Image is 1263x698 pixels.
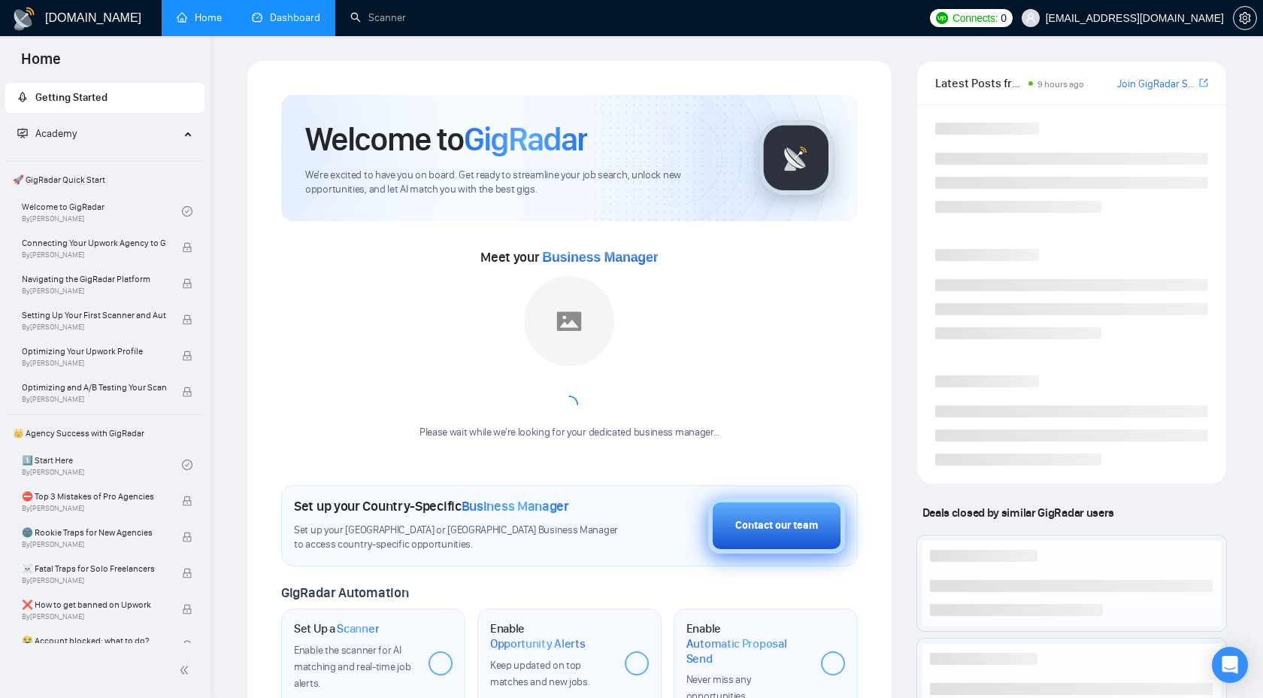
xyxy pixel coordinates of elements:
span: By [PERSON_NAME] [22,395,166,404]
span: double-left [179,663,194,678]
span: rocket [17,92,28,102]
span: GigRadar Automation [281,584,408,601]
a: searchScanner [350,11,406,24]
h1: Enable [490,621,613,651]
span: ❌ How to get banned on Upwork [22,597,166,612]
span: Home [9,48,73,80]
span: setting [1234,12,1256,24]
span: lock [182,242,192,253]
img: upwork-logo.png [936,12,948,24]
span: Business Manager [462,498,569,514]
div: Contact our team [735,517,818,534]
img: gigradar-logo.png [759,120,834,196]
span: lock [182,604,192,615]
button: Contact our team [708,498,845,554]
span: fund-projection-screen [17,128,28,138]
span: By [PERSON_NAME] [22,504,166,513]
span: lock [182,314,192,325]
span: Enable the scanner for AI matching and real-time job alerts. [294,644,410,690]
a: setting [1233,12,1257,24]
span: check-circle [182,206,192,217]
span: lock [182,532,192,542]
span: 🚀 GigRadar Quick Start [7,165,203,195]
span: Optimizing Your Upwork Profile [22,344,166,359]
span: By [PERSON_NAME] [22,323,166,332]
span: Connects: [953,10,998,26]
span: Navigating the GigRadar Platform [22,272,166,287]
h1: Enable [686,621,809,666]
span: check-circle [182,460,192,470]
span: By [PERSON_NAME] [22,250,166,259]
span: 😭 Account blocked: what to do? [22,633,166,648]
span: Academy [17,127,77,140]
span: Connecting Your Upwork Agency to GigRadar [22,235,166,250]
span: By [PERSON_NAME] [22,540,166,549]
li: Getting Started [5,83,204,113]
span: 9 hours ago [1037,79,1084,90]
span: lock [182,496,192,506]
span: We're excited to have you on board. Get ready to streamline your job search, unlock new opportuni... [305,168,734,197]
h1: Set Up a [294,621,379,636]
span: ☠️ Fatal Traps for Solo Freelancers [22,561,166,576]
span: Business Manager [542,250,658,265]
span: Optimizing and A/B Testing Your Scanner for Better Results [22,380,166,395]
span: By [PERSON_NAME] [22,612,166,621]
a: export [1199,76,1208,90]
span: GigRadar [464,119,587,159]
span: 🌚 Rookie Traps for New Agencies [22,525,166,540]
img: placeholder.png [524,276,614,366]
div: Please wait while we're looking for your dedicated business manager... [410,426,728,440]
h1: Set up your Country-Specific [294,498,569,514]
span: Set up your [GEOGRAPHIC_DATA] or [GEOGRAPHIC_DATA] Business Manager to access country-specific op... [294,523,625,552]
span: Getting Started [35,91,108,104]
a: Join GigRadar Slack Community [1117,76,1196,93]
span: export [1199,77,1208,89]
a: homeHome [177,11,222,24]
a: Welcome to GigRadarBy[PERSON_NAME] [22,195,182,228]
span: user [1025,13,1036,23]
a: dashboardDashboard [252,11,320,24]
span: By [PERSON_NAME] [22,576,166,585]
span: Automatic Proposal Send [686,636,809,666]
span: 👑 Agency Success with GigRadar [7,418,203,448]
span: lock [182,387,192,397]
span: 0 [1001,10,1007,26]
span: lock [182,640,192,651]
span: Academy [35,127,77,140]
img: logo [12,7,36,31]
span: Scanner [337,621,379,636]
span: By [PERSON_NAME] [22,359,166,368]
a: 1️⃣ Start HereBy[PERSON_NAME] [22,448,182,481]
span: lock [182,568,192,578]
span: Deals closed by similar GigRadar users [916,499,1120,526]
div: Open Intercom Messenger [1212,647,1248,683]
span: Meet your [480,249,658,266]
span: Setting Up Your First Scanner and Auto-Bidder [22,308,166,323]
span: ⛔ Top 3 Mistakes of Pro Agencies [22,489,166,504]
span: Latest Posts from the GigRadar Community [935,74,1024,93]
button: setting [1233,6,1257,30]
span: lock [182,278,192,289]
h1: Welcome to [305,119,587,159]
span: lock [182,351,192,361]
span: Opportunity Alerts [490,636,586,651]
span: By [PERSON_NAME] [22,287,166,296]
span: loading [559,395,579,414]
span: Keep updated on top matches and new jobs. [490,659,590,688]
